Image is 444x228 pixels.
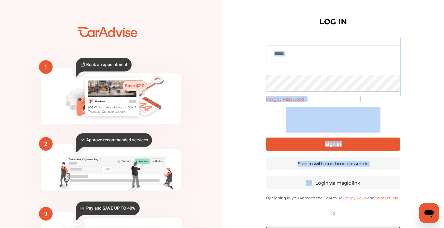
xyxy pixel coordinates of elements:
p: By Signing In you agree to the CarAdvise and . [266,196,400,200]
a: Sign in with one-time passcode [266,157,400,170]
a: Sign In [266,138,400,151]
b: Sign In [325,141,341,147]
img: magic_icon.32c66aac.svg [306,180,312,186]
a: Login via magic link [266,176,400,189]
iframe: reCAPTCHA [286,107,380,131]
a: Privacy Policy [342,196,367,200]
a: Forgot Password? [266,96,306,102]
h1: LOG IN [319,19,347,25]
iframe: Button to launch messaging window [419,203,439,223]
a: Terms of Use [375,196,399,200]
p: Or [330,210,336,217]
